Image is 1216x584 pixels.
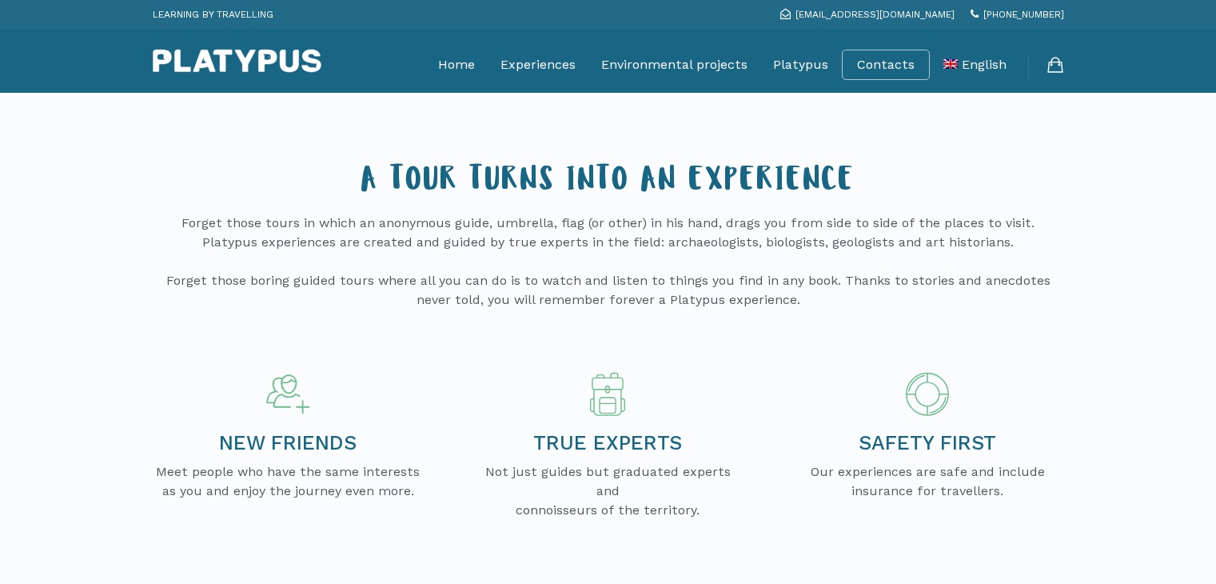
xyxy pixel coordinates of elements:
span: [EMAIL_ADDRESS][DOMAIN_NAME] [795,9,955,20]
a: English [943,45,1007,85]
span: A TOUR TURNS INTO AN EXPERIENCE [361,166,855,200]
span: SAFETY FIRST [859,431,996,454]
p: Not just guides but graduated experts and connoisseurs of the territory. [472,462,744,520]
a: Experiences [500,45,576,85]
a: Environmental projects [601,45,748,85]
span: NEW FRIENDS [219,431,357,454]
p: Meet people who have the same interests as you and enjoy the journey even more. [153,462,425,501]
a: Contacts [857,57,915,73]
span: English [962,57,1007,72]
img: Platypus [153,49,321,73]
a: Home [438,45,475,85]
a: [EMAIL_ADDRESS][DOMAIN_NAME] [780,9,955,20]
p: LEARNING BY TRAVELLING [153,4,273,25]
a: [PHONE_NUMBER] [971,9,1064,20]
a: Platypus [773,45,828,85]
span: TRUE EXPERTS [533,431,682,454]
p: Forget those tours in which an anonymous guide, umbrella, flag (or other) in his hand, drags you ... [157,214,1060,310]
span: [PHONE_NUMBER] [983,9,1064,20]
p: Our experiences are safe and include insurance for travellers. [791,462,1063,501]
